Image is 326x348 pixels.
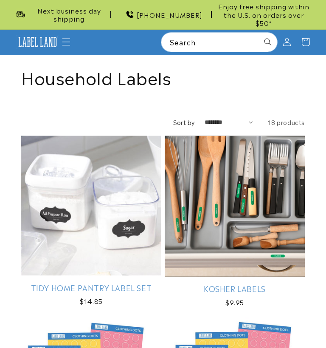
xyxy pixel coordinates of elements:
[215,2,312,27] span: Enjoy free shipping within the U.S. on orders over $50*
[16,35,59,49] img: Label Land
[57,33,76,51] summary: Menu
[259,33,277,51] button: Search
[13,32,62,52] a: Label Land
[137,11,202,19] span: [PHONE_NUMBER]
[27,6,111,23] span: Next business day shipping
[21,283,161,292] a: Tidy Home Pantry Label Set
[173,118,196,126] label: Sort by:
[165,284,305,293] a: Kosher Labels
[268,118,305,126] span: 18 products
[21,66,305,88] h1: Household Labels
